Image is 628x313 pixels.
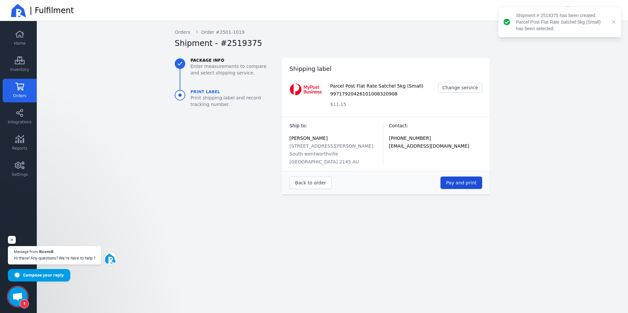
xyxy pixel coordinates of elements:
[20,299,29,308] span: 1
[289,136,327,141] span: [PERSON_NAME]
[191,94,276,108] span: Print shipping label and record tracking number.
[191,89,276,94] span: Print Label
[446,180,477,185] span: Pay and print
[295,180,326,185] span: Back to order
[534,6,544,15] a: Helpdesk
[330,83,423,89] span: Parcel Post Flat Rate Satchel 5kg (Small)
[440,177,482,189] button: Pay and print
[30,5,74,16] span: | Fulfilment
[516,12,608,32] div: Shipment # 2519375 has been created. Parcel Post Flat Rate Satchel 5kg (Small) has been selected.
[195,29,245,35] a: Order #2501-1019
[11,3,26,18] img: Ricemill Logo
[289,143,373,149] span: [STREET_ADDRESS][PERSON_NAME]
[289,122,383,129] h3: Ship to:
[389,134,482,142] p: [PHONE_NUMBER]
[14,41,25,46] span: Home
[10,67,29,72] span: Inventory
[438,83,482,93] button: Change service
[191,58,276,63] span: Package info
[191,63,276,76] span: Enter measurements to compare and select shipping service.
[14,255,95,261] span: Hi there! Any questions? We’re here to help ?
[608,18,616,26] button: close
[289,177,331,189] button: Back to order
[8,287,28,306] div: Open chat
[39,250,53,253] span: Ricemill
[389,142,482,150] p: [EMAIL_ADDRESS][DOMAIN_NAME]
[289,83,322,96] img: Courier logo
[175,29,190,35] a: Orders
[175,38,262,49] h2: Shipment - #2519375
[289,151,359,164] span: South wentworthville [GEOGRAPHIC_DATA] 2145 AU
[8,119,32,125] span: Integrations
[442,85,478,90] span: Change service
[14,250,38,253] span: Message from
[389,122,482,129] h3: Contact:
[11,172,28,177] span: Settings
[23,269,64,281] span: Compose your reply
[289,64,331,73] h2: Shipping label
[330,91,397,97] span: 99717920426101008320908
[330,101,346,108] span: $11.15
[13,93,26,98] span: Orders
[12,146,27,151] span: Reports
[561,3,620,18] button: Gorkha Fashion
